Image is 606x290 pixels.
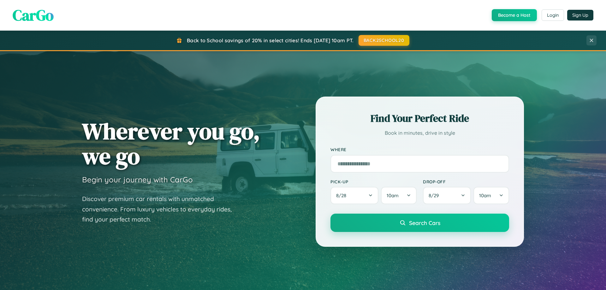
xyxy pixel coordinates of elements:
span: 10am [387,192,399,198]
button: Sign Up [567,10,593,21]
label: Where [330,147,509,152]
button: Login [542,9,564,21]
button: Search Cars [330,214,509,232]
span: 8 / 29 [429,192,442,198]
button: Become a Host [492,9,537,21]
span: CarGo [13,5,54,26]
button: 10am [473,187,509,204]
p: Discover premium car rentals with unmatched convenience. From luxury vehicles to everyday rides, ... [82,194,240,225]
h3: Begin your journey with CarGo [82,175,193,184]
h2: Find Your Perfect Ride [330,111,509,125]
span: Back to School savings of 20% in select cities! Ends [DATE] 10am PT. [187,37,353,44]
label: Pick-up [330,179,417,184]
button: BACK2SCHOOL20 [359,35,409,46]
span: Search Cars [409,219,440,226]
h1: Wherever you go, we go [82,119,260,169]
label: Drop-off [423,179,509,184]
button: 8/29 [423,187,471,204]
button: 10am [381,187,417,204]
span: 10am [479,192,491,198]
button: 8/28 [330,187,378,204]
p: Book in minutes, drive in style [330,128,509,138]
span: 8 / 28 [336,192,349,198]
